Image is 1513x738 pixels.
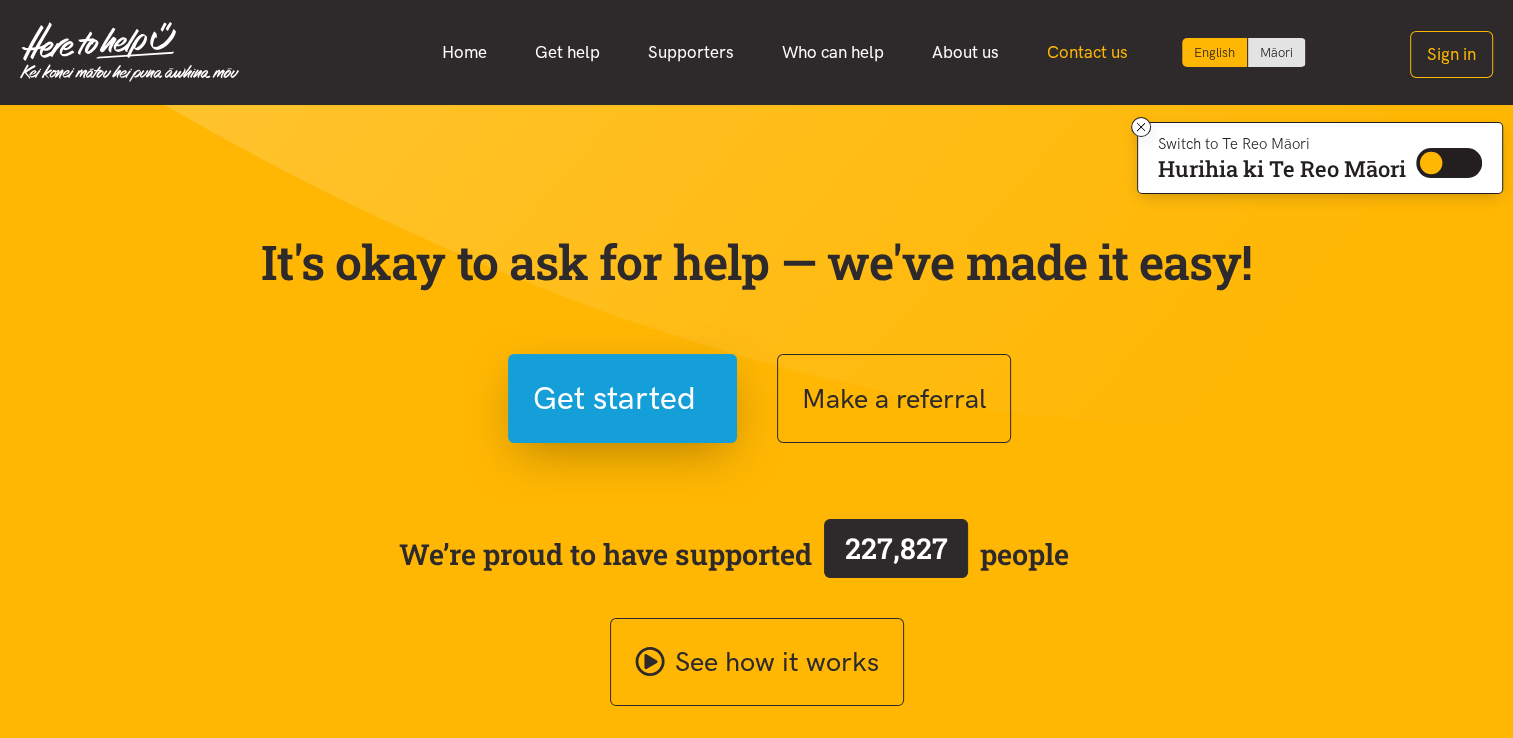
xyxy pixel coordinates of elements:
[1158,160,1406,178] p: Hurihia ki Te Reo Māori
[1182,38,1248,67] div: Current language
[1410,31,1493,78] button: Sign in
[257,233,1257,291] p: It's okay to ask for help — we've made it easy!
[1158,138,1406,150] p: Switch to Te Reo Māori
[508,354,737,443] button: Get started
[399,515,1069,593] span: We’re proud to have supported people
[610,618,904,707] a: See how it works
[20,22,239,82] img: Home
[908,31,1023,74] a: About us
[1023,31,1152,74] a: Contact us
[758,31,908,74] a: Who can help
[511,31,624,74] a: Get help
[845,529,948,567] span: 227,827
[1248,38,1305,67] a: Switch to Te Reo Māori
[812,515,980,593] a: 227,827
[624,31,758,74] a: Supporters
[777,354,1011,443] button: Make a referral
[418,31,511,74] a: Home
[1182,38,1306,67] div: Language toggle
[533,373,696,424] span: Get started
